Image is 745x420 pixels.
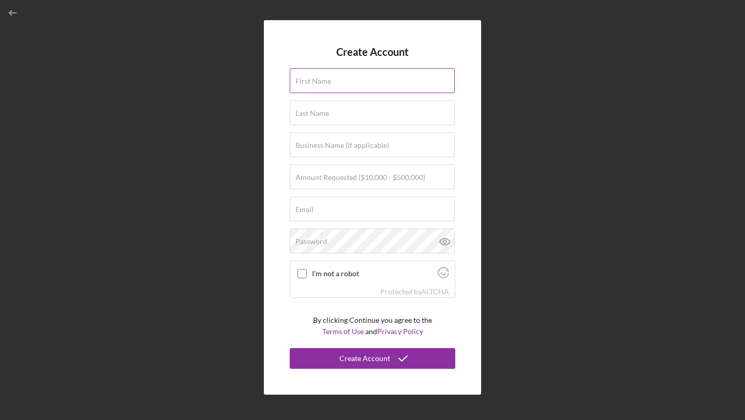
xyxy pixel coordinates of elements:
button: Create Account [290,348,455,369]
a: Privacy Policy [377,327,423,336]
label: Business Name (if applicable) [295,141,389,149]
h4: Create Account [336,46,409,58]
label: Email [295,205,314,214]
label: Last Name [295,109,329,117]
label: First Name [295,77,331,85]
label: I'm not a robot [312,269,435,278]
div: Create Account [339,348,390,369]
label: Password [295,237,327,246]
p: By clicking Continue you agree to the and [313,314,432,338]
a: Visit Altcha.org [421,287,449,296]
label: Amount Requested ($10,000 - $500,000) [295,173,425,182]
a: Terms of Use [322,327,364,336]
div: Protected by [380,288,449,296]
a: Visit Altcha.org [438,271,449,280]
